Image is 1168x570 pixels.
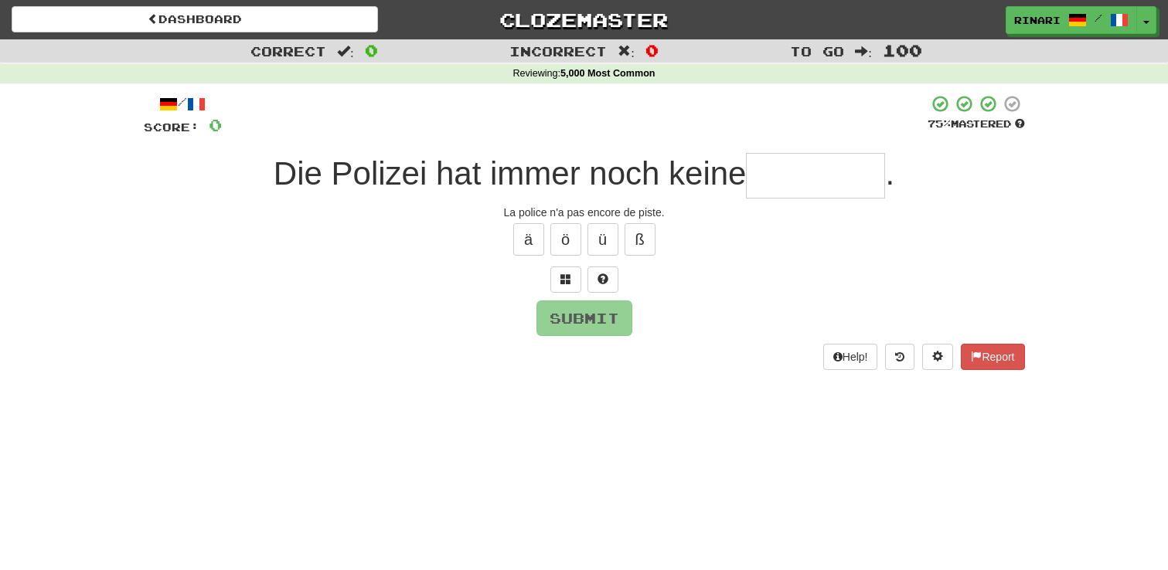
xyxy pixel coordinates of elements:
span: : [855,45,872,58]
div: La police n'a pas encore de piste. [144,205,1025,220]
button: Report [961,344,1024,370]
button: ü [587,223,618,256]
span: 0 [365,41,378,59]
span: Rinari [1014,13,1061,27]
div: Mastered [928,117,1025,131]
button: Round history (alt+y) [885,344,914,370]
span: . [885,155,894,192]
span: Die Polizei hat immer noch keine [274,155,747,192]
span: Correct [250,43,326,59]
button: Switch sentence to multiple choice alt+p [550,266,581,293]
span: Incorrect [509,43,607,59]
button: ß [625,223,656,256]
button: Submit [536,300,632,336]
a: Clozemaster [401,6,768,33]
span: : [337,45,354,58]
a: Dashboard [12,6,378,32]
strong: 5,000 Most Common [560,68,655,79]
div: / [144,94,222,114]
button: Single letter hint - you only get 1 per sentence and score half the points! alt+h [587,266,618,293]
span: 0 [645,41,659,59]
span: Score: [144,120,199,134]
span: 100 [883,41,922,59]
a: Rinari / [1006,6,1137,34]
span: : [618,45,635,58]
button: ö [550,223,581,256]
span: 0 [209,115,222,134]
span: To go [790,43,844,59]
button: ä [513,223,544,256]
span: 75 % [928,117,951,130]
button: Help! [823,344,878,370]
span: / [1095,12,1102,23]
